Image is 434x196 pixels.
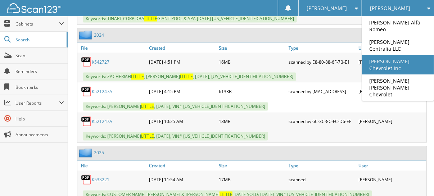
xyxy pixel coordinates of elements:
img: folder2.png [79,149,94,158]
span: LITTLE [141,133,154,140]
span: [PERSON_NAME] [307,6,347,10]
div: 13MB [217,114,287,129]
div: scanned by [MAC_ADDRESS] [287,85,357,99]
div: [DATE] 4:15 PM [147,85,217,99]
span: Search [15,37,63,43]
a: File [77,161,147,171]
a: User [357,161,426,171]
span: LITTLE [131,74,144,80]
a: [PERSON_NAME] Chevrolet Inc [362,55,434,74]
span: Cabinets [15,21,59,27]
div: scanned [287,173,357,187]
span: LITTLE [141,104,154,110]
a: Type [287,43,357,53]
div: [DATE] 10:25 AM [147,114,217,129]
a: File [77,43,147,53]
a: Size [217,161,287,171]
div: [PERSON_NAME] [357,55,426,69]
span: Announcements [15,132,64,138]
span: Help [15,116,64,122]
div: [PERSON_NAME] [357,173,426,187]
a: Size [217,43,287,53]
span: [PERSON_NAME] [370,6,410,10]
div: scanned by E8-80-88-6F-7B-E1 [287,55,357,69]
span: Reminders [15,68,64,74]
a: 2025 [94,150,104,156]
span: Bookmarks [15,84,64,90]
a: K521247A [92,89,112,95]
a: Created [147,43,217,53]
div: [PERSON_NAME] [357,85,426,99]
div: [PERSON_NAME] [357,114,426,129]
img: scan123-logo-white.svg [7,3,61,13]
span: LITTLE [180,74,193,80]
img: PDF.png [81,116,92,127]
div: 16MB [217,55,287,69]
a: User [357,43,426,53]
a: [PERSON_NAME] Centralia LLC [362,36,434,55]
img: folder2.png [79,31,94,40]
img: PDF.png [81,86,92,97]
div: 17MB [217,173,287,187]
a: [PERSON_NAME] Alfa Romeo [362,16,434,36]
div: 613KB [217,85,287,99]
iframe: Chat Widget [398,161,434,196]
a: Type [287,161,357,171]
a: Created [147,161,217,171]
span: Keywords: [PERSON_NAME] , [DATE], VIN# [US_VEHICLE_IDENTIFICATION_NUMBER] [83,102,268,111]
span: LITTLE [144,15,157,22]
img: PDF.png [81,56,92,67]
span: Scan [15,53,64,59]
img: PDF.png [81,174,92,185]
a: K521247A [92,119,112,125]
a: [PERSON_NAME] [PERSON_NAME] Chevrolet [362,74,434,101]
a: K533221 [92,177,109,183]
a: 2024 [94,32,104,38]
span: User Reports [15,100,59,106]
a: K542727 [92,59,109,65]
span: Keywords: TINART CORP DBA GIANT POOL & SPA [DATE] [US_VEHICLE_IDENTIFICATION_NUMBER] [83,14,297,23]
div: [DATE] 4:51 PM [147,55,217,69]
span: Keywords: [PERSON_NAME] , [DATE], VIN# [US_VEHICLE_IDENTIFICATION_NUMBER] [83,132,268,141]
span: Keywords: ZACHERIAH , [PERSON_NAME] , [DATE], [US_VEHICLE_IDENTIFICATION_NUMBER] [83,73,296,81]
div: [DATE] 11:54 AM [147,173,217,187]
div: scanned by 6C-3C-8C-FC-D6-EF [287,114,357,129]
